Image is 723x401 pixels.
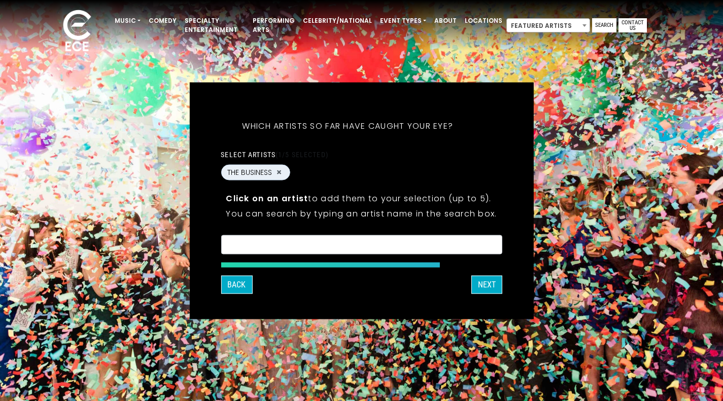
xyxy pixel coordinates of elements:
a: Celebrity/National [299,12,376,29]
button: Remove THE BUSINESS [275,168,283,177]
button: Back [221,275,252,294]
a: Locations [461,12,506,29]
a: Performing Arts [249,12,299,39]
a: Comedy [145,12,181,29]
span: Featured Artists [506,18,590,32]
a: Specialty Entertainment [181,12,249,39]
a: About [430,12,461,29]
button: Next [471,275,502,294]
p: to add them to your selection (up to 5). [226,192,497,204]
a: Search [592,18,616,32]
strong: Click on an artist [226,192,308,204]
span: THE BUSINESS [227,167,272,177]
label: Select artists [221,150,328,159]
span: (1/5 selected) [276,150,328,158]
a: Music [111,12,145,29]
a: Event Types [376,12,430,29]
a: Contact Us [618,18,647,32]
span: Featured Artists [507,19,590,33]
textarea: Search [227,241,495,250]
img: ece_new_logo_whitev2-1.png [52,7,102,56]
p: You can search by typing an artist name in the search box. [226,207,497,220]
h5: Which artists so far have caught your eye? [221,107,474,144]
